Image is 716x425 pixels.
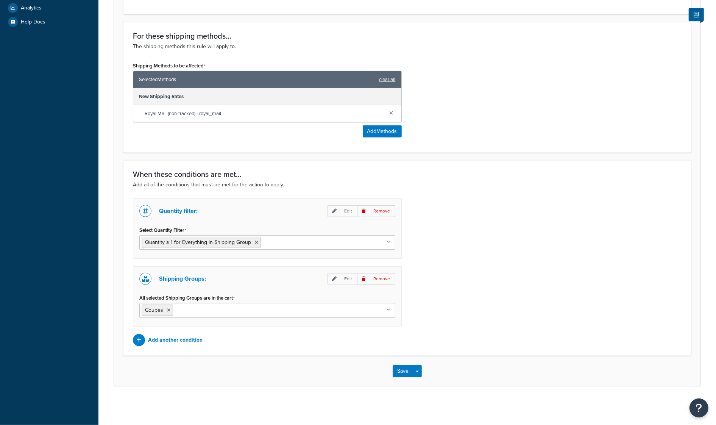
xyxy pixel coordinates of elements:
[689,398,708,417] button: Open Resource Center
[328,273,357,285] p: Edit
[379,74,396,85] a: clear all
[159,273,206,284] p: Shipping Groups:
[133,42,682,51] p: The shipping methods this rule will apply to.
[145,238,251,246] span: Quantity ≥ 1 for Everything in Shipping Group
[363,125,402,137] button: AddMethods
[21,19,45,25] span: Help Docs
[139,74,376,85] span: Selected Methods
[133,32,682,40] h3: For these shipping methods...
[393,365,413,377] button: Save
[6,1,93,15] a: Analytics
[133,63,206,69] label: Shipping Methods to be affected
[145,306,163,314] span: Coupes
[139,227,186,233] label: Select Quantity Filter
[6,15,93,29] a: Help Docs
[133,88,401,105] div: New Shipping Rates
[357,205,395,217] p: Remove
[357,273,395,285] p: Remove
[145,108,384,119] span: Royal Mail (non-tracked) - royal_mail
[133,181,682,189] p: Add all of the conditions that must be met for the action to apply.
[133,170,682,178] h3: When these conditions are met...
[21,5,42,11] span: Analytics
[148,335,203,345] p: Add another condition
[139,295,235,301] label: All selected Shipping Groups are in the cart
[159,206,198,216] p: Quantity filter:
[689,8,704,21] button: Show Help Docs
[328,205,357,217] p: Edit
